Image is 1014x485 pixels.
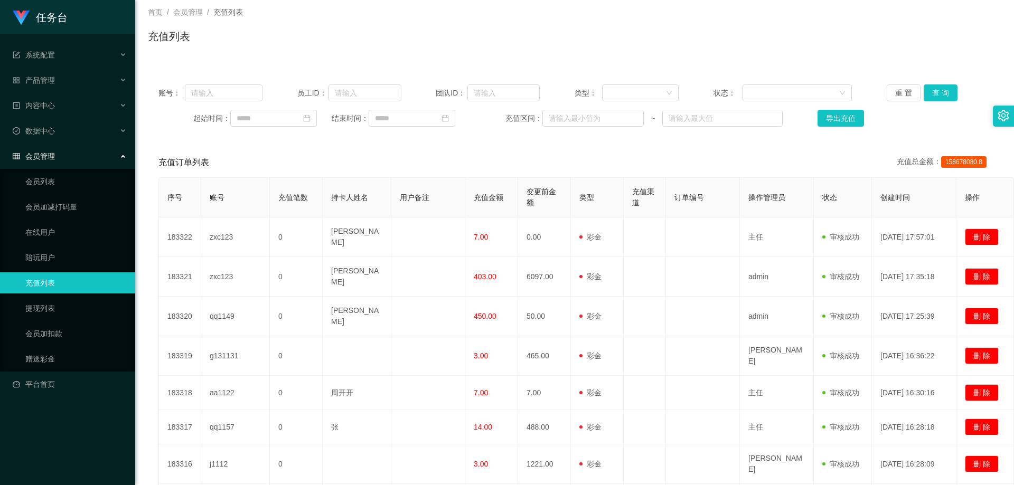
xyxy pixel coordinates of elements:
[270,257,323,297] td: 0
[822,351,859,360] span: 审核成功
[13,152,55,160] span: 会员管理
[965,308,999,325] button: 删 除
[25,348,127,369] a: 赠送彩金
[632,187,654,207] span: 充值渠道
[748,193,785,202] span: 操作管理员
[822,193,837,202] span: 状态
[400,193,429,202] span: 用户备注
[998,110,1009,121] i: 图标: setting
[674,193,704,202] span: 订单编号
[740,336,814,376] td: [PERSON_NAME]
[270,217,323,257] td: 0
[518,336,571,376] td: 465.00
[505,113,542,124] span: 充值区间：
[822,460,859,468] span: 审核成功
[303,115,311,122] i: 图标: calendar
[25,171,127,192] a: 会员列表
[644,113,662,124] span: ~
[167,193,182,202] span: 序号
[159,297,201,336] td: 183320
[13,76,55,84] span: 产品管理
[270,336,323,376] td: 0
[474,388,488,397] span: 7.00
[270,297,323,336] td: 0
[201,444,270,484] td: j1112
[579,272,602,281] span: 彩金
[201,217,270,257] td: zxc123
[297,88,328,99] span: 员工ID：
[13,127,55,135] span: 数据中心
[474,272,496,281] span: 403.00
[518,444,571,484] td: 1221.00
[474,423,492,431] span: 14.00
[941,156,987,168] span: 158678080.8
[965,268,999,285] button: 删 除
[872,376,956,410] td: [DATE] 16:30:16
[159,336,201,376] td: 183319
[822,423,859,431] span: 审核成功
[542,110,644,127] input: 请输入最小值为
[579,423,602,431] span: 彩金
[474,233,488,241] span: 7.00
[185,84,262,101] input: 请输入
[740,444,814,484] td: [PERSON_NAME]
[518,217,571,257] td: 0.00
[579,233,602,241] span: 彩金
[872,410,956,444] td: [DATE] 16:28:18
[158,88,185,99] span: 账号：
[662,110,783,127] input: 请输入最大值
[579,388,602,397] span: 彩金
[965,229,999,245] button: 删 除
[159,376,201,410] td: 183318
[13,13,68,21] a: 任务台
[474,312,496,320] span: 450.00
[872,336,956,376] td: [DATE] 16:36:22
[159,410,201,444] td: 183317
[270,410,323,444] td: 0
[839,90,846,97] i: 图标: down
[173,8,203,16] span: 会员管理
[13,101,55,110] span: 内容中心
[818,110,864,127] button: 导出充值
[965,347,999,364] button: 删 除
[965,419,999,435] button: 删 除
[518,297,571,336] td: 50.00
[201,297,270,336] td: qq1149
[740,410,814,444] td: 主任
[278,193,308,202] span: 充值笔数
[159,257,201,297] td: 183321
[740,257,814,297] td: admin
[201,336,270,376] td: g131131
[467,84,540,101] input: 请输入
[148,28,190,44] h1: 充值列表
[25,272,127,293] a: 充值列表
[872,297,956,336] td: [DATE] 17:25:39
[924,84,957,101] button: 查 询
[822,272,859,281] span: 审核成功
[331,193,368,202] span: 持卡人姓名
[36,1,68,34] h1: 任务台
[13,153,20,160] i: 图标: table
[167,8,169,16] span: /
[579,351,602,360] span: 彩金
[201,257,270,297] td: zxc123
[518,410,571,444] td: 488.00
[713,88,743,99] span: 状态：
[25,323,127,344] a: 会员加扣款
[207,8,209,16] span: /
[872,217,956,257] td: [DATE] 17:57:01
[13,51,55,59] span: 系统配置
[13,127,20,135] i: 图标: check-circle-o
[740,297,814,336] td: admin
[887,84,921,101] button: 重 置
[518,257,571,297] td: 6097.00
[158,156,209,169] span: 充值订单列表
[965,193,980,202] span: 操作
[13,11,30,25] img: logo.9652507e.png
[201,410,270,444] td: qq1157
[965,384,999,401] button: 删 除
[25,222,127,243] a: 在线用户
[323,257,391,297] td: [PERSON_NAME]
[323,410,391,444] td: 张
[328,84,401,101] input: 请输入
